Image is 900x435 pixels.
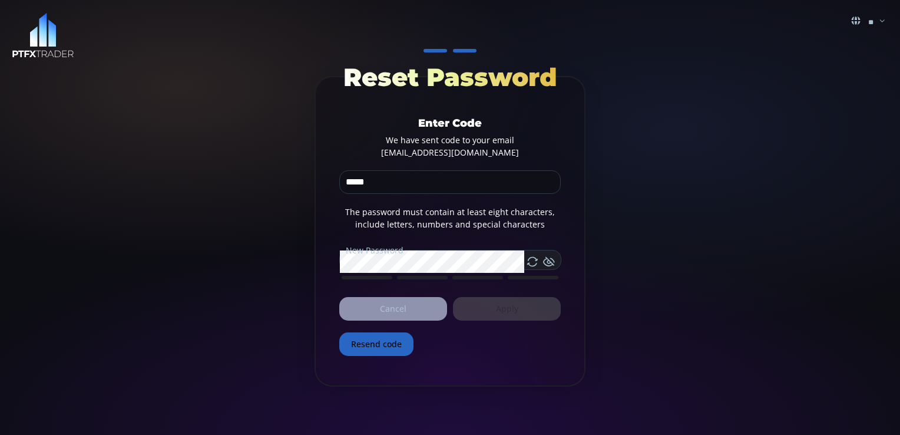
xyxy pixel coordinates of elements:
[339,114,561,133] div: Enter Code
[339,134,561,159] div: We have sent code to your email
[339,206,561,230] div: The password must contain at least eight characters, include letters, numbers and special characters
[339,332,413,356] button: Resend code
[12,13,74,58] img: LOGO
[339,146,561,159] div: [EMAIL_ADDRESS][DOMAIN_NAME]
[343,62,557,93] span: Reset Password
[339,297,447,321] button: Cancel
